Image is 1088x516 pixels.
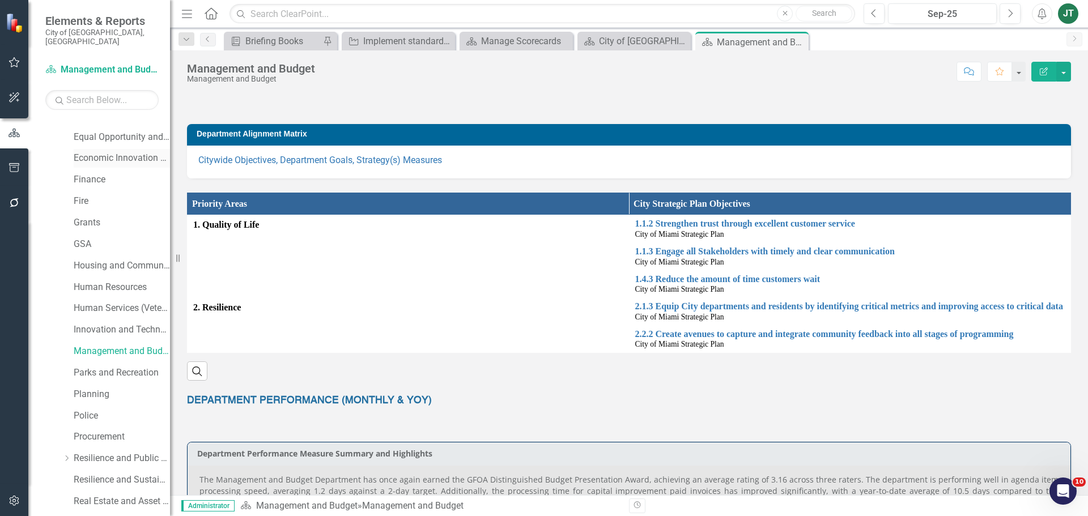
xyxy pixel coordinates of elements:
a: Grants [74,216,170,229]
a: Real Estate and Asset Management [74,495,170,508]
small: City of [GEOGRAPHIC_DATA], [GEOGRAPHIC_DATA] [45,28,159,46]
a: Manage Scorecards [462,34,570,48]
a: Management and Budget [45,63,159,76]
img: ClearPoint Strategy [5,12,26,33]
td: Double-Click to Edit [188,298,630,353]
div: » [240,500,620,513]
td: Double-Click to Edit Right Click for Context Menu [629,215,1071,243]
a: Implement standards for construction project requests, project prioritization measures, and appro... [345,34,452,48]
a: Equal Opportunity and Diversity Programs [74,131,170,144]
span: City of Miami Strategic Plan [635,230,724,238]
div: Management and Budget [362,500,464,511]
span: Elements & Reports [45,14,159,28]
td: Double-Click to Edit Right Click for Context Menu [629,270,1071,298]
span: 2. Resilience [193,301,623,314]
a: Citywide Objectives, Department Goals, Strategy(s) Measures [198,155,442,165]
div: City of [GEOGRAPHIC_DATA] [599,34,688,48]
div: Sep-25 [892,7,993,21]
a: Parks and Recreation [74,366,170,379]
h3: Department Performance Measure Summary and Highlights [197,449,1065,458]
a: City of [GEOGRAPHIC_DATA] [580,34,688,48]
a: Management and Budget [256,500,358,511]
span: 1. Quality of Life [193,219,623,232]
a: 2.1.3 Equip City departments and residents by identifying critical metrics and improving access t... [635,301,1065,312]
a: Resilience and Sustainability [74,474,170,487]
a: 2.2.2 Create avenues to capture and integrate community feedback into all stages of programming [635,329,1065,339]
a: Planning [74,388,170,401]
a: Resilience and Public Works [74,452,170,465]
a: Human Services (Veterans and Homeless) [74,302,170,315]
a: Fire [74,195,170,208]
iframe: Intercom live chat [1049,477,1077,505]
div: Management and Budget [187,62,315,75]
span: City of Miami Strategic Plan [635,258,724,266]
strong: DEPARTMENT PERFORMANCE (MONTHLY & YOY) [187,396,432,406]
a: Housing and Community Development [74,259,170,272]
a: Human Resources [74,281,170,294]
input: Search Below... [45,90,159,110]
div: Implement standards for construction project requests, project prioritization measures, and appro... [363,34,452,48]
td: Double-Click to Edit Right Click for Context Menu [629,242,1071,270]
h3: Department Alignment Matrix [197,130,1065,138]
span: City of Miami Strategic Plan [635,313,724,321]
a: Briefing Books [227,34,320,48]
a: Innovation and Technology [74,323,170,336]
td: Double-Click to Edit [188,215,630,298]
td: Double-Click to Edit Right Click for Context Menu [629,325,1071,353]
a: Procurement [74,430,170,443]
div: Management and Budget [187,75,315,83]
span: City of Miami Strategic Plan [635,340,724,348]
td: Double-Click to Edit Right Click for Context Menu [629,298,1071,326]
button: Search [796,6,852,22]
a: Finance [74,173,170,186]
span: Administrator [181,500,235,511]
a: 1.1.3 Engage all Stakeholders with timely and clear communication [635,246,1065,257]
span: 10 [1073,477,1086,487]
input: Search ClearPoint... [229,4,855,24]
a: Economic Innovation and Development [74,152,170,165]
a: 1.4.3 Reduce the amount of time customers wait [635,274,1065,284]
span: City of Miami Strategic Plan [635,285,724,293]
span: Search [812,8,836,18]
a: 1.1.2 Strengthen trust through excellent customer service [635,219,1065,229]
button: Sep-25 [888,3,997,24]
a: Management and Budget [74,345,170,358]
a: GSA [74,238,170,251]
button: JT [1058,3,1078,24]
a: Police [74,410,170,423]
div: Briefing Books [245,34,320,48]
div: Management and Budget [717,35,806,49]
div: Manage Scorecards [481,34,570,48]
